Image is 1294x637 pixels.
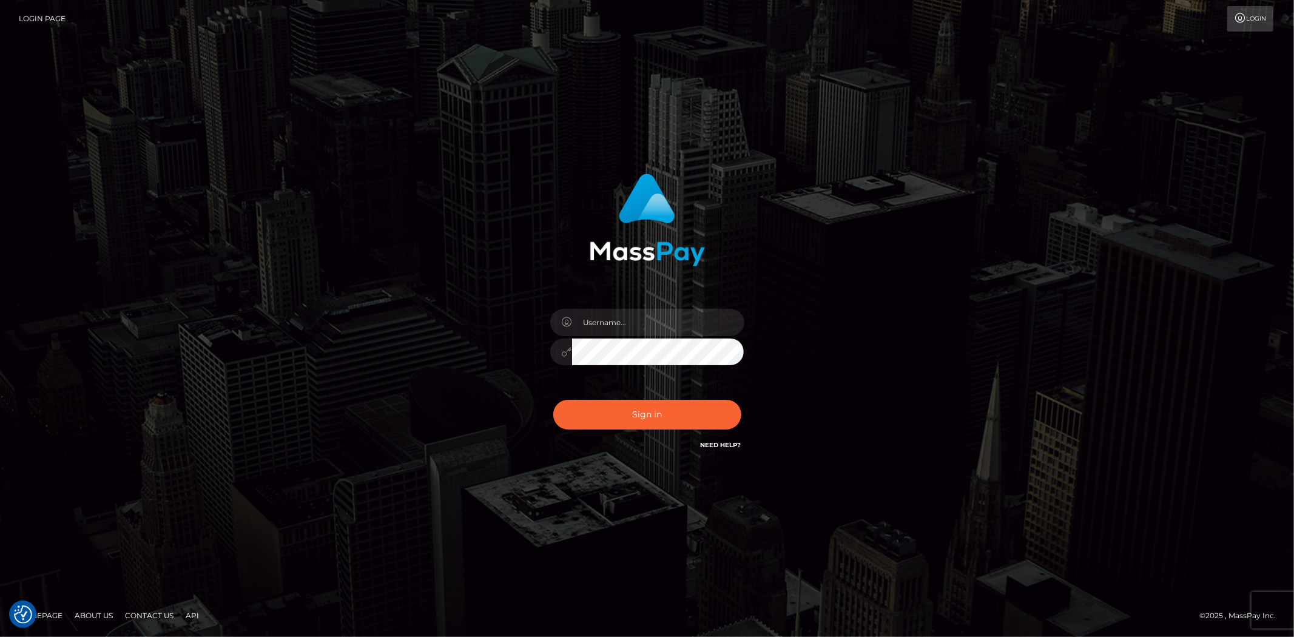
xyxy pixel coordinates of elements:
[572,309,744,336] input: Username...
[13,606,67,625] a: Homepage
[590,174,705,266] img: MassPay Login
[1227,6,1273,32] a: Login
[14,605,32,624] button: Consent Preferences
[553,400,741,430] button: Sign in
[701,441,741,449] a: Need Help?
[19,6,66,32] a: Login Page
[181,606,204,625] a: API
[70,606,118,625] a: About Us
[1199,609,1285,622] div: © 2025 , MassPay Inc.
[120,606,178,625] a: Contact Us
[14,605,32,624] img: Revisit consent button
